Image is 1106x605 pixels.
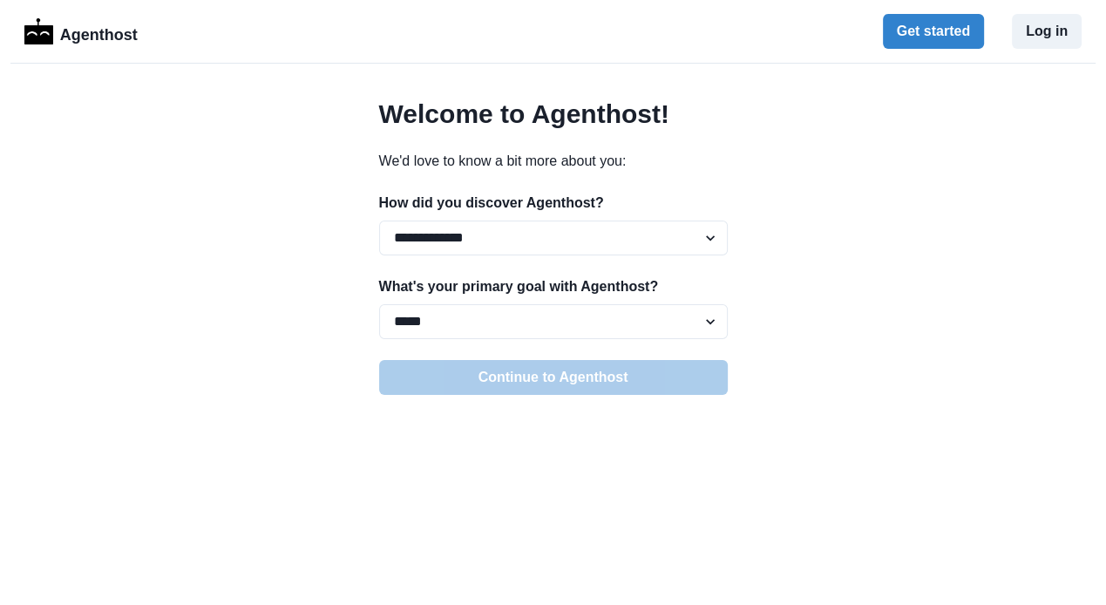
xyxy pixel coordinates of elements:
p: Agenthost [60,17,138,47]
p: We'd love to know a bit more about you: [379,151,728,172]
p: What's your primary goal with Agenthost? [379,276,728,297]
a: LogoAgenthost [24,17,138,47]
button: Get started [883,14,984,49]
button: Continue to Agenthost [379,360,728,395]
p: How did you discover Agenthost? [379,193,728,214]
button: Log in [1012,14,1082,49]
h2: Welcome to Agenthost! [379,99,728,130]
img: Logo [24,18,53,44]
